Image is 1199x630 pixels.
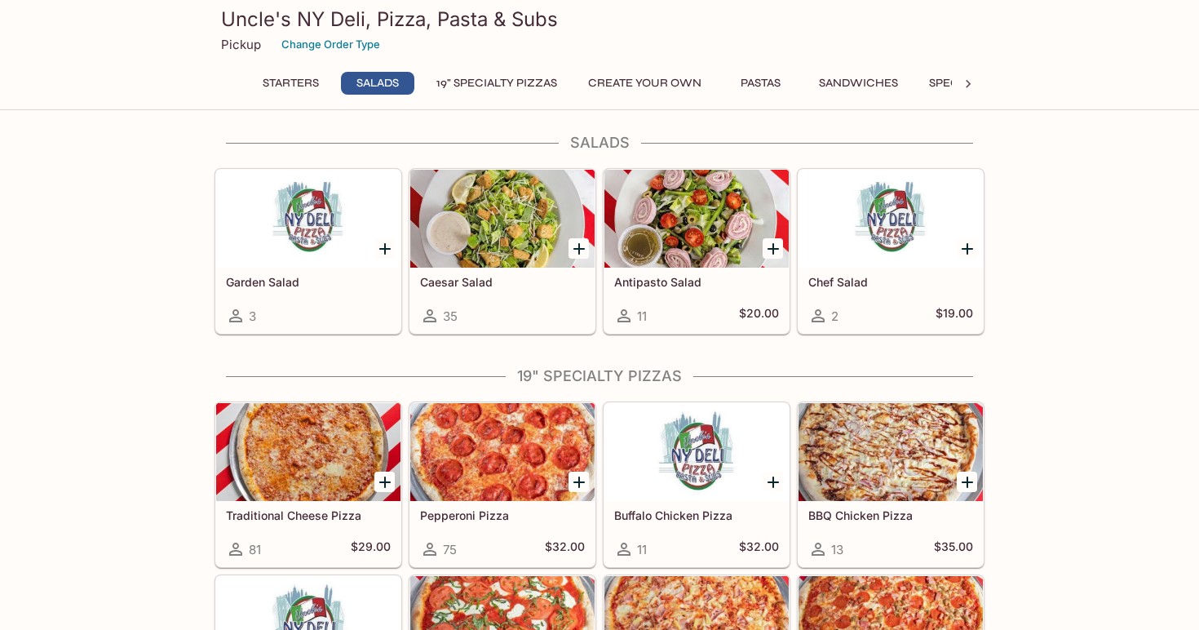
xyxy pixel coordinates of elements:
a: Chef Salad2$19.00 [798,169,984,334]
h5: $29.00 [351,539,391,559]
div: BBQ Chicken Pizza [799,403,983,501]
a: Traditional Cheese Pizza81$29.00 [215,402,401,567]
a: Antipasto Salad11$20.00 [604,169,790,334]
a: BBQ Chicken Pizza13$35.00 [798,402,984,567]
button: Salads [341,72,414,95]
button: Add Buffalo Chicken Pizza [763,472,783,492]
h5: Garden Salad [226,275,391,289]
button: Add Pepperoni Pizza [569,472,589,492]
div: Chef Salad [799,170,983,268]
a: Garden Salad3 [215,169,401,334]
div: Buffalo Chicken Pizza [604,403,789,501]
button: 19" Specialty Pizzas [427,72,566,95]
h4: 19" Specialty Pizzas [215,367,984,385]
h5: $20.00 [739,306,779,326]
h5: BBQ Chicken Pizza [808,508,973,522]
span: 81 [249,542,261,557]
h4: Salads [215,134,984,152]
a: Caesar Salad35 [409,169,595,334]
span: 11 [637,542,647,557]
button: Specialty Hoagies [920,72,1052,95]
h5: $35.00 [934,539,973,559]
h5: Caesar Salad [420,275,585,289]
h5: Antipasto Salad [614,275,779,289]
span: 75 [443,542,457,557]
button: Create Your Own [579,72,710,95]
h5: Buffalo Chicken Pizza [614,508,779,522]
button: Sandwiches [810,72,907,95]
button: Pastas [723,72,797,95]
span: 13 [831,542,843,557]
div: Antipasto Salad [604,170,789,268]
button: Add Traditional Cheese Pizza [374,472,395,492]
div: Caesar Salad [410,170,595,268]
p: Pickup [221,37,261,52]
a: Buffalo Chicken Pizza11$32.00 [604,402,790,567]
h5: $32.00 [545,539,585,559]
button: Add Antipasto Salad [763,238,783,259]
span: 3 [249,308,256,324]
button: Add Caesar Salad [569,238,589,259]
div: Garden Salad [216,170,400,268]
h3: Uncle's NY Deli, Pizza, Pasta & Subs [221,7,978,32]
div: Traditional Cheese Pizza [216,403,400,501]
h5: Traditional Cheese Pizza [226,508,391,522]
h5: $19.00 [936,306,973,326]
button: Change Order Type [274,32,387,57]
button: Add Chef Salad [957,238,977,259]
button: Add Garden Salad [374,238,395,259]
h5: Pepperoni Pizza [420,508,585,522]
div: Pepperoni Pizza [410,403,595,501]
a: Pepperoni Pizza75$32.00 [409,402,595,567]
span: 35 [443,308,458,324]
h5: Chef Salad [808,275,973,289]
h5: $32.00 [739,539,779,559]
span: 11 [637,308,647,324]
button: Starters [254,72,328,95]
span: 2 [831,308,838,324]
button: Add BBQ Chicken Pizza [957,472,977,492]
